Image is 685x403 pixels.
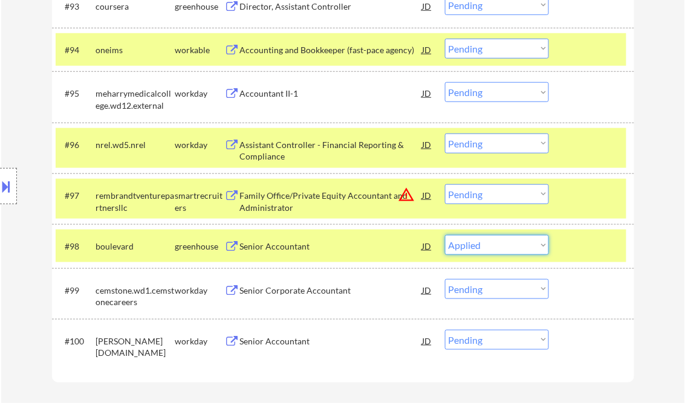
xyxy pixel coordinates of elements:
[96,1,175,13] div: coursera
[65,1,86,13] div: #93
[96,44,175,56] div: oneims
[65,44,86,56] div: #94
[65,335,86,347] div: #100
[175,44,225,56] div: workable
[398,186,415,203] button: warning_amber
[240,88,423,100] div: Accountant II-1
[175,1,225,13] div: greenhouse
[421,134,433,155] div: JD
[421,82,433,104] div: JD
[240,335,423,347] div: Senior Accountant
[240,139,423,163] div: Assistant Controller - Financial Reporting & Compliance
[240,1,423,13] div: Director, Assistant Controller
[240,190,423,213] div: Family Office/Private Equity Accountant and Administrator
[421,330,433,352] div: JD
[240,44,423,56] div: Accounting and Bookkeeper (fast-pace agency)
[175,335,225,347] div: workday
[421,235,433,257] div: JD
[240,285,423,297] div: Senior Corporate Accountant
[421,279,433,301] div: JD
[96,335,175,359] div: [PERSON_NAME][DOMAIN_NAME]
[421,184,433,206] div: JD
[240,240,423,253] div: Senior Accountant
[421,39,433,60] div: JD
